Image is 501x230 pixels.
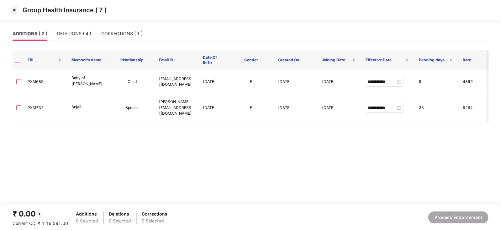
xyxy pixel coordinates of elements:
span: Joining Date [322,57,351,63]
td: 33 [414,94,458,122]
div: ₹ 0.00 [13,208,68,220]
th: Date Of Birth [198,50,229,70]
td: Spouse [110,94,154,122]
th: Relationship [110,50,154,70]
td: PXM732 [23,94,66,122]
div: 0 Selected [142,217,167,224]
p: Anjali [71,104,105,110]
div: CORRECTIONS ( 1 ) [101,30,143,37]
th: Created On [273,50,317,70]
th: Effective Date [361,50,414,70]
td: [DATE] [198,94,229,122]
span: Pending days [419,57,448,63]
div: ADDITIONS ( 2 ) [13,30,47,37]
div: DELETIONS ( 4 ) [57,30,91,37]
td: [DATE] [317,70,361,94]
p: Group Health Insurance ( 7 ) [23,6,107,14]
td: PXM685 [23,70,66,94]
td: [EMAIL_ADDRESS][DOMAIN_NAME] [154,70,198,94]
div: 0 Selected [109,217,131,224]
img: svg+xml;base64,PHN2ZyBpZD0iQ3Jvc3MtMzJ4MzIiIHhtbG5zPSJodHRwOi8vd3d3LnczLm9yZy8yMDAwL3N2ZyIgd2lkdG... [9,5,19,15]
button: Process Endorsement [428,211,488,223]
span: Effective Date [366,57,404,63]
th: Email ID [154,50,198,70]
td: F [229,94,273,122]
div: 0 Selected [76,217,98,224]
span: Current CD: ₹ 1,16,591.00 [13,221,68,226]
td: Child [110,70,154,94]
img: svg+xml;base64,PHN2ZyBpZD0iQmFjay0yMHgyMCIgeG1sbnM9Imh0dHA6Ly93d3cudzMub3JnLzIwMDAvc3ZnIiB3aWR0aD... [36,210,43,218]
td: [PERSON_NAME][EMAIL_ADDRESS][DOMAIN_NAME] [154,94,198,122]
th: Pending days [414,50,458,70]
div: Additions [76,211,98,217]
span: EID [28,57,57,63]
div: Corrections [142,211,167,217]
td: [DATE] [273,94,317,122]
th: Joining Date [317,50,361,70]
th: Member’s name [66,50,110,70]
div: Deletions [109,211,131,217]
td: [DATE] [273,70,317,94]
p: Baby of [PERSON_NAME] [71,75,105,87]
td: [DATE] [317,94,361,122]
td: 9 [414,70,458,94]
th: EID [23,50,66,70]
td: F [229,70,273,94]
td: [DATE] [198,70,229,94]
th: Gender [229,50,273,70]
